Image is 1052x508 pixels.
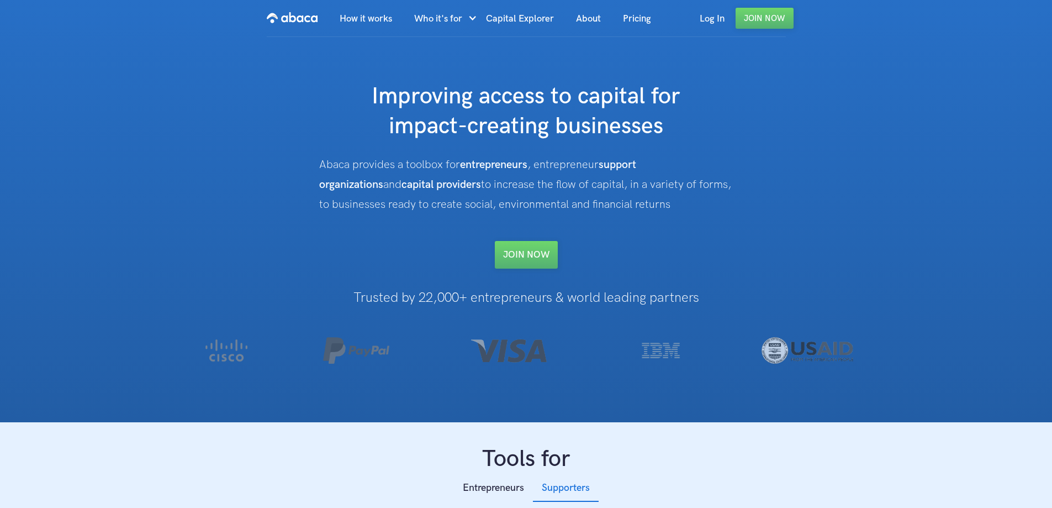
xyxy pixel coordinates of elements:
[158,444,895,474] h1: Tools for
[463,480,524,496] div: Entrepreneurs
[158,291,895,305] h1: Trusted by 22,000+ entrepreneurs & world leading partners
[267,9,318,27] img: Abaca logo
[319,155,733,214] div: Abaca provides a toolbox for , entrepreneur and to increase the flow of capital, in a variety of ...
[401,178,481,191] strong: capital providers
[495,241,558,269] a: Join NOW
[736,8,794,29] a: Join Now
[542,480,590,496] div: Supporters
[460,158,527,171] strong: entrepreneurs
[305,82,747,142] h1: Improving access to capital for impact-creating businesses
